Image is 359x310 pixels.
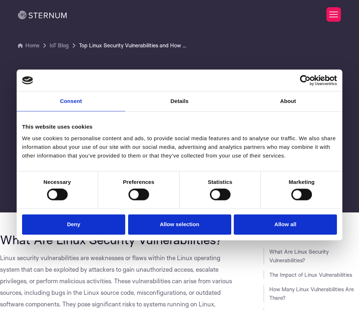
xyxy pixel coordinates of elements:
[43,179,71,185] strong: Necessary
[22,214,125,235] button: Deny
[128,214,231,235] button: Allow selection
[22,76,33,84] img: logo
[326,7,341,22] button: Toggle Menu
[18,41,39,50] a: Home
[274,75,337,86] a: Usercentrics Cookiebot - opens in a new window
[269,271,352,278] a: The Impact of Linux Vulnerabilities
[269,248,329,264] a: What Are Linux Security Vulnerabilities?
[17,91,125,111] a: Consent
[234,91,342,111] a: About
[234,214,337,235] button: Allow all
[22,122,337,131] div: This website uses cookies
[123,179,155,185] strong: Preferences
[50,41,69,50] a: IoT Blog
[125,91,234,111] a: Details
[22,134,337,160] div: We use cookies to personalise content and ads, to provide social media features and to analyse ou...
[289,179,315,185] strong: Marketing
[208,179,232,185] strong: Statistics
[269,286,354,301] a: How Many Linux Vulnerabilities Are There?
[79,41,187,50] a: Top Linux Security Vulnerabilities and How to Prevent Them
